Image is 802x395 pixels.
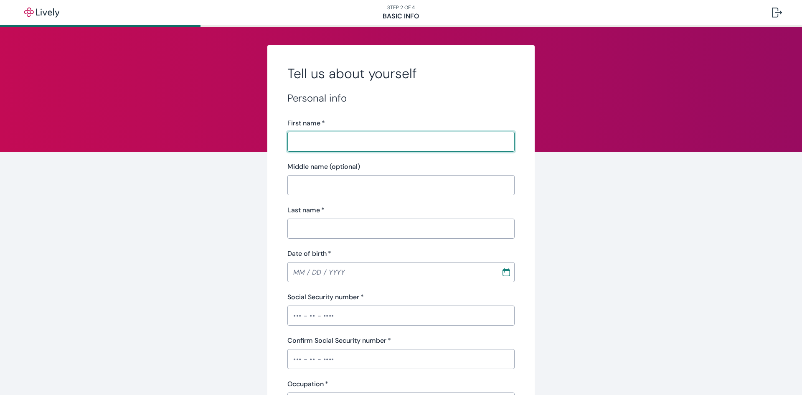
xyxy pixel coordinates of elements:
label: Social Security number [287,292,364,302]
label: Last name [287,205,325,215]
label: Middle name (optional) [287,162,360,172]
label: Confirm Social Security number [287,336,391,346]
label: First name [287,118,325,128]
h3: Personal info [287,92,515,104]
h2: Tell us about yourself [287,65,515,82]
svg: Calendar [502,268,510,276]
img: Lively [18,8,65,18]
button: Log out [765,3,789,23]
input: MM / DD / YYYY [287,264,495,280]
button: Choose date [499,265,514,280]
label: Occupation [287,379,328,389]
input: ••• - •• - •••• [287,351,515,367]
label: Date of birth [287,249,331,259]
input: ••• - •• - •••• [287,307,515,324]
